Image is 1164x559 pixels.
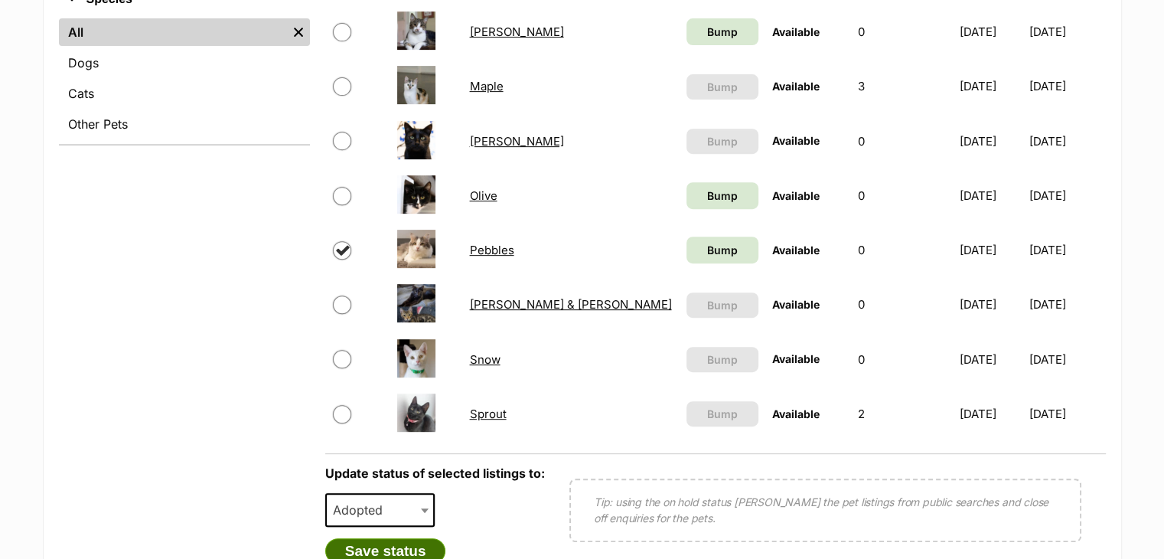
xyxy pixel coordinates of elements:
td: [DATE] [1029,387,1104,440]
td: 0 [852,5,952,58]
a: Snow [469,352,500,367]
a: Bump [686,182,758,209]
td: 0 [852,115,952,168]
td: [DATE] [1029,224,1104,276]
a: Dogs [59,49,310,77]
span: Available [772,80,820,93]
div: Species [59,15,310,144]
span: Available [772,352,820,365]
td: 0 [852,169,952,222]
span: Available [772,189,820,202]
td: [DATE] [954,333,1028,386]
td: [DATE] [1029,333,1104,386]
td: [DATE] [954,278,1028,331]
a: Olive [469,188,497,203]
p: Tip: using the on hold status [PERSON_NAME] the pet listings from public searches and close off e... [594,494,1057,526]
span: Bump [707,297,738,313]
span: Available [772,134,820,147]
a: [PERSON_NAME] & [PERSON_NAME] [469,297,671,312]
span: Bump [707,133,738,149]
td: 0 [852,333,952,386]
a: All [59,18,287,46]
td: [DATE] [1029,5,1104,58]
td: [DATE] [954,387,1028,440]
span: Bump [707,242,738,258]
a: Sprout [469,407,506,421]
td: [DATE] [1029,169,1104,222]
td: 0 [852,224,952,276]
span: Adopted [327,499,398,521]
span: Available [772,298,820,311]
button: Bump [686,347,758,372]
td: [DATE] [954,169,1028,222]
span: Bump [707,79,738,95]
a: [PERSON_NAME] [469,134,563,149]
span: Bump [707,406,738,422]
button: Bump [686,129,758,154]
label: Update status of selected listings to: [325,466,545,481]
a: [PERSON_NAME] [469,25,563,39]
a: Maple [469,79,503,93]
td: [DATE] [1029,115,1104,168]
span: Adopted [325,493,435,527]
a: Bump [686,18,758,45]
td: [DATE] [954,115,1028,168]
a: Other Pets [59,110,310,138]
span: Available [772,407,820,420]
a: Pebbles [469,243,514,257]
a: Bump [686,237,758,263]
td: [DATE] [1029,60,1104,113]
a: Cats [59,80,310,107]
td: [DATE] [954,224,1028,276]
button: Bump [686,401,758,427]
td: 3 [852,60,952,113]
span: Bump [707,351,738,368]
span: Bump [707,24,738,40]
span: Available [772,25,820,38]
td: 2 [852,387,952,440]
button: Bump [686,74,758,100]
td: 0 [852,278,952,331]
span: Bump [707,188,738,204]
td: [DATE] [1029,278,1104,331]
button: Bump [686,293,758,318]
span: Available [772,244,820,257]
a: Remove filter [287,18,310,46]
td: [DATE] [954,5,1028,58]
td: [DATE] [954,60,1028,113]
